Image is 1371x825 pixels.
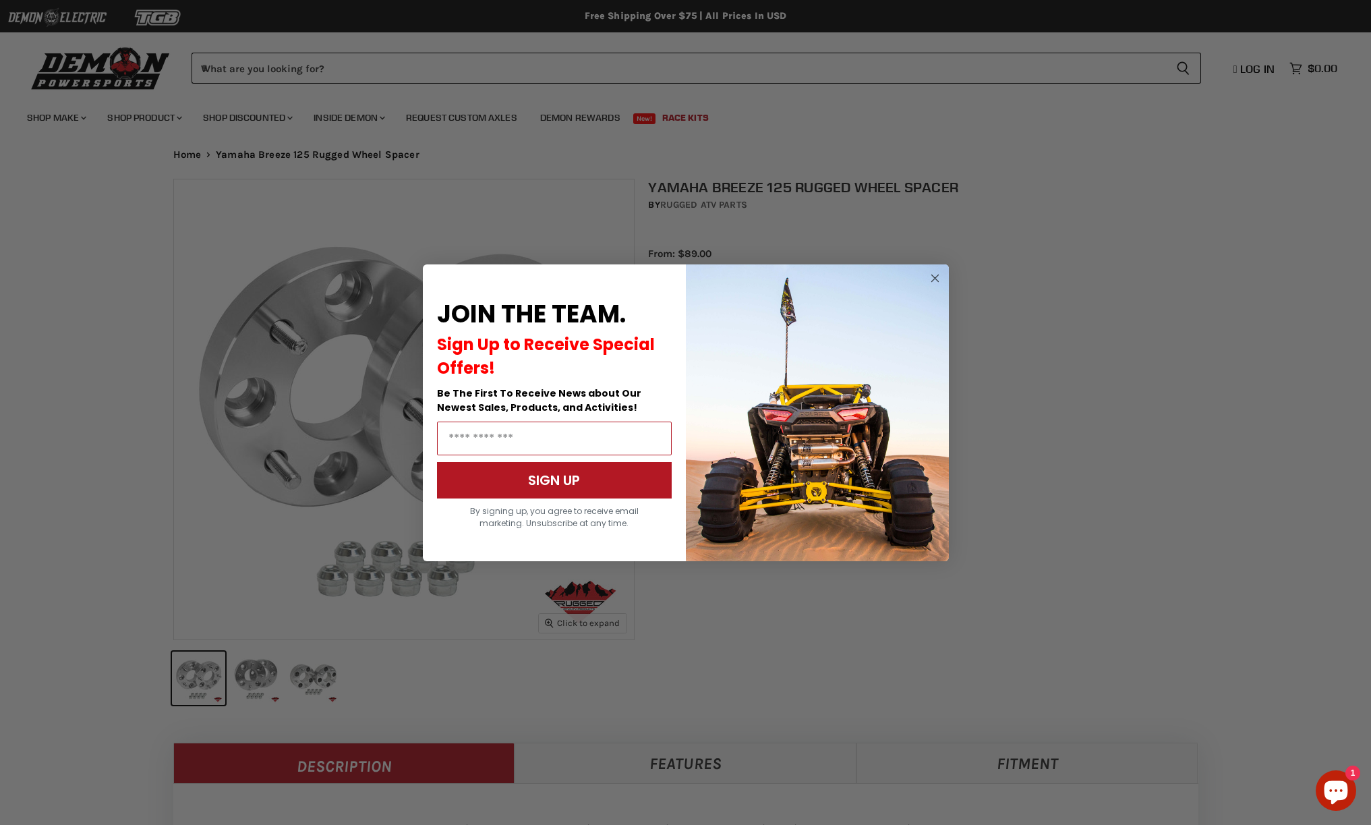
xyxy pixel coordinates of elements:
[927,270,943,287] button: Close dialog
[437,462,672,499] button: SIGN UP
[437,333,655,379] span: Sign Up to Receive Special Offers!
[1312,770,1360,814] inbox-online-store-chat: Shopify online store chat
[437,387,641,414] span: Be The First To Receive News about Our Newest Sales, Products, and Activities!
[437,422,672,455] input: Email Address
[470,505,639,529] span: By signing up, you agree to receive email marketing. Unsubscribe at any time.
[437,297,626,331] span: JOIN THE TEAM.
[686,264,949,561] img: a9095488-b6e7-41ba-879d-588abfab540b.jpeg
